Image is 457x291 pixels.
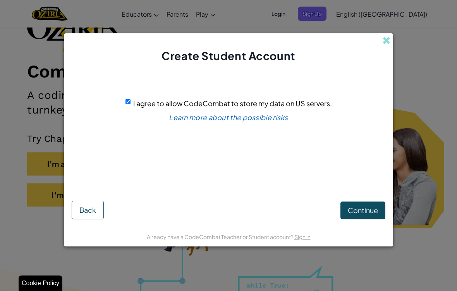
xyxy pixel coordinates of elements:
[72,201,104,219] button: Back
[125,99,131,104] input: I agree to allow CodeCombat to store my data on US servers.
[348,206,378,215] span: Continue
[169,113,288,122] a: Learn more about the possible risks
[133,99,332,108] span: I agree to allow CodeCombat to store my data on US servers.
[294,233,311,240] a: Sign in
[181,150,276,158] p: If you are not sure, ask your teacher.
[79,205,96,214] span: Back
[147,233,294,240] span: Already have a CodeCombat Teacher or Student account?
[19,276,62,291] div: Cookie Policy
[161,49,295,62] span: Create Student Account
[340,201,385,219] button: Continue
